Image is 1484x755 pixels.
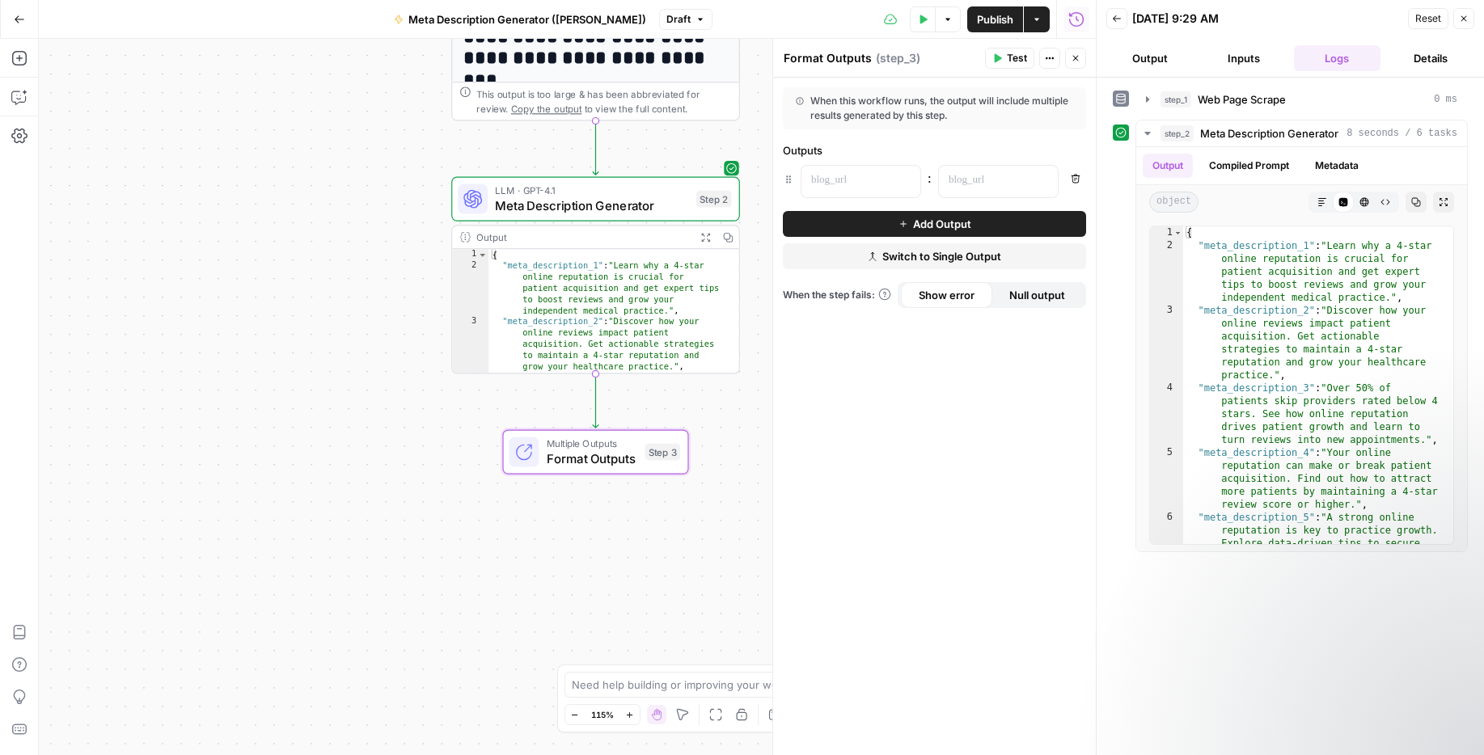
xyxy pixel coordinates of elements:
[784,50,872,66] textarea: Format Outputs
[477,249,488,260] span: Toggle code folding, rows 1 through 7
[1149,192,1199,213] span: object
[511,103,581,115] span: Copy the output
[1161,125,1194,141] span: step_2
[967,6,1023,32] button: Publish
[1347,126,1457,141] span: 8 seconds / 6 tasks
[876,50,920,66] span: ( step_3 )
[593,120,598,175] g: Edge from step_1 to step_2
[408,11,646,27] span: Meta Description Generator ([PERSON_NAME])
[1198,91,1286,108] span: Web Page Scrape
[985,48,1034,69] button: Test
[384,6,656,32] button: Meta Description Generator ([PERSON_NAME])
[1143,154,1193,178] button: Output
[1415,11,1441,26] span: Reset
[1161,91,1191,108] span: step_1
[783,243,1086,269] button: Switch to Single Output
[495,196,688,215] span: Meta Description Generator
[783,288,891,302] a: When the step fails:
[913,216,971,232] span: Add Output
[696,191,732,208] div: Step 2
[1150,239,1183,304] div: 2
[452,316,488,372] div: 3
[1305,154,1368,178] button: Metadata
[1150,446,1183,511] div: 5
[452,372,488,428] div: 4
[1200,125,1338,141] span: Meta Description Generator
[1200,45,1287,71] button: Inputs
[547,449,638,468] span: Format Outputs
[1199,154,1299,178] button: Compiled Prompt
[591,708,614,721] span: 115%
[992,282,1084,308] button: Null output
[495,183,688,198] span: LLM · GPT-4.1
[1150,511,1183,576] div: 6
[452,260,488,316] div: 2
[659,9,712,30] button: Draft
[451,429,740,474] div: Multiple OutputsFormat OutputsStep 3
[1150,304,1183,382] div: 3
[1136,120,1467,146] button: 8 seconds / 6 tasks
[452,249,488,260] div: 1
[476,86,731,116] div: This output is too large & has been abbreviated for review. to view the full content.
[783,142,1086,158] div: Outputs
[1173,226,1182,239] span: Toggle code folding, rows 1 through 7
[666,12,691,27] span: Draft
[645,444,680,461] div: Step 3
[882,248,1001,264] span: Switch to Single Output
[1150,226,1183,239] div: 1
[1294,45,1381,71] button: Logs
[783,211,1086,237] button: Add Output
[1009,287,1065,303] span: Null output
[1150,382,1183,446] div: 4
[1434,92,1457,107] span: 0 ms
[593,373,598,428] g: Edge from step_2 to step_3
[1106,45,1194,71] button: Output
[547,437,638,451] span: Multiple Outputs
[1136,86,1467,112] button: 0 ms
[977,11,1013,27] span: Publish
[1136,147,1467,551] div: 8 seconds / 6 tasks
[919,287,975,303] span: Show error
[476,230,688,244] div: Output
[1387,45,1474,71] button: Details
[1007,51,1027,65] span: Test
[928,168,932,188] span: :
[1408,8,1448,29] button: Reset
[451,177,740,374] div: LLM · GPT-4.1Meta Description GeneratorStep 2Output{ "meta_description_1":"Learn why a 4-star onl...
[796,94,1073,123] div: When this workflow runs, the output will include multiple results generated by this step.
